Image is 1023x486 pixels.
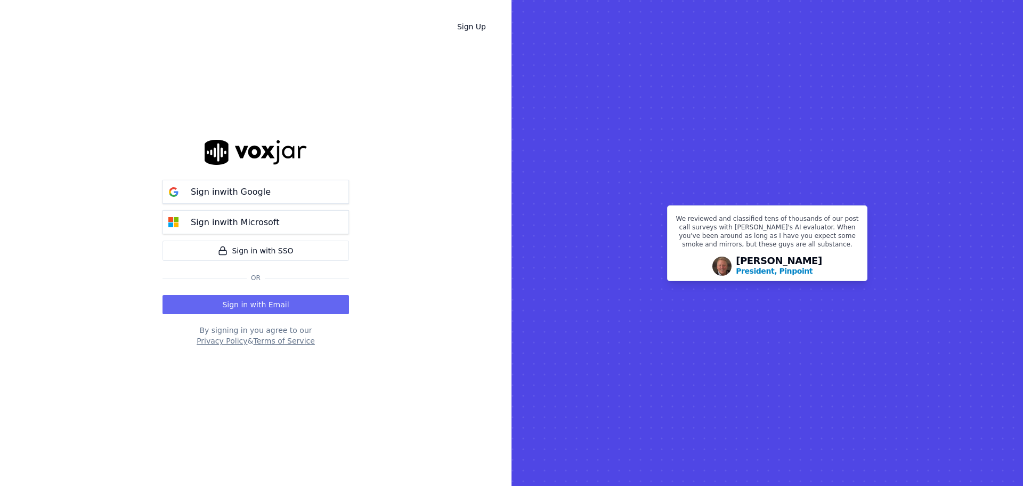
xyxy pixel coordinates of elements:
p: Sign in with Microsoft [191,216,279,229]
button: Sign in with Email [163,295,349,314]
a: Sign in with SSO [163,241,349,261]
img: microsoft Sign in button [163,212,184,233]
button: Terms of Service [253,336,314,346]
img: Avatar [712,257,732,276]
span: Or [247,274,265,282]
button: Sign inwith Microsoft [163,210,349,234]
p: Sign in with Google [191,186,271,198]
button: Privacy Policy [197,336,247,346]
button: Sign inwith Google [163,180,349,204]
img: logo [205,140,307,165]
p: We reviewed and classified tens of thousands of our post call surveys with [PERSON_NAME]'s AI eva... [674,214,860,253]
p: President, Pinpoint [736,266,813,276]
img: google Sign in button [163,181,184,203]
div: By signing in you agree to our & [163,325,349,346]
div: [PERSON_NAME] [736,256,822,276]
a: Sign Up [449,17,494,36]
